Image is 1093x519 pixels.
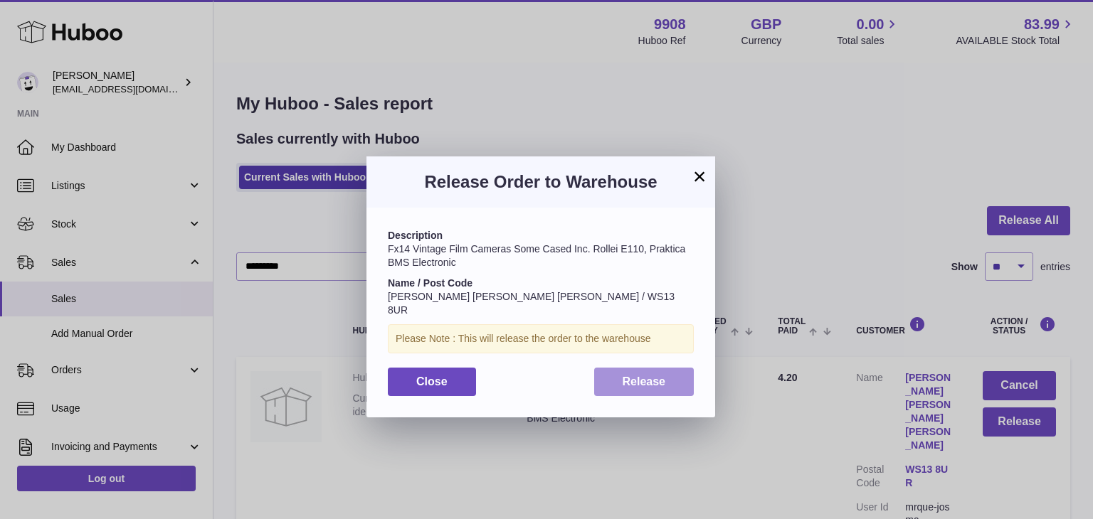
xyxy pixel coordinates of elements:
[388,277,472,289] strong: Name / Post Code
[623,375,666,387] span: Release
[388,291,675,316] span: [PERSON_NAME] [PERSON_NAME] [PERSON_NAME] / WS13 8UR
[388,324,694,353] div: Please Note : This will release the order to the warehouse
[416,375,448,387] span: Close
[691,168,708,185] button: ×
[388,171,694,193] h3: Release Order to Warehouse
[388,230,443,241] strong: Description
[594,368,695,397] button: Release
[388,368,476,397] button: Close
[388,243,685,268] span: Fx14 Vintage Film Cameras Some Cased Inc. Rollei E110, Praktica BMS Electronic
